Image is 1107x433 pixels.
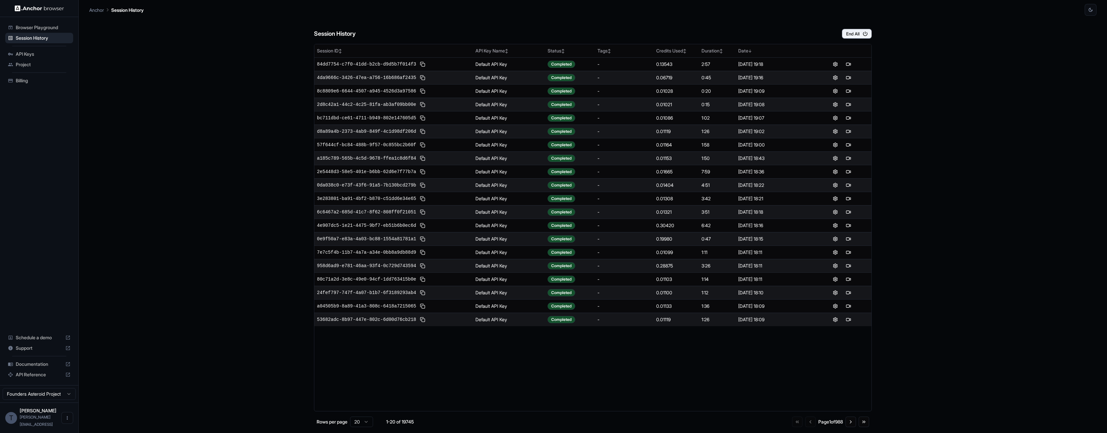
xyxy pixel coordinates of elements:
div: [DATE] 19:08 [738,101,810,108]
td: Default API Key [473,205,545,219]
span: ↕ [608,49,611,53]
div: 0.13543 [656,61,696,68]
p: Session History [111,7,144,13]
div: 0.19980 [656,236,696,242]
div: 0.01119 [656,128,696,135]
div: - [597,128,651,135]
div: - [597,195,651,202]
div: 0.01021 [656,101,696,108]
td: Default API Key [473,246,545,259]
div: Completed [548,168,575,175]
div: 4:51 [701,182,733,188]
div: 2:57 [701,61,733,68]
span: Project [16,61,71,68]
div: Completed [548,114,575,122]
span: bc711dbd-ce61-4711-b949-802e147605d5 [317,115,416,121]
div: [DATE] 18:11 [738,276,810,283]
div: Completed [548,235,575,243]
div: Session ID [317,48,470,54]
div: 0.06719 [656,74,696,81]
td: Default API Key [473,178,545,192]
span: ↓ [748,49,752,53]
div: Completed [548,141,575,148]
div: Tags [597,48,651,54]
div: [DATE] 19:09 [738,88,810,94]
img: Anchor Logo [15,5,64,11]
span: 8c8809e6-6644-4507-a945-4526d3a97586 [317,88,416,94]
div: 1:26 [701,128,733,135]
div: Completed [548,249,575,256]
button: End All [842,29,872,39]
div: Completed [548,289,575,296]
div: - [597,168,651,175]
span: 24fef797-747f-4a07-b1b7-6f3189293ab4 [317,289,416,296]
div: 0.30420 [656,222,696,229]
div: Completed [548,88,575,95]
div: Credits Used [656,48,696,54]
div: API Keys [5,49,73,59]
div: 0.01665 [656,168,696,175]
span: 3e283801-ba91-4bf2-b870-c51dd6e34e65 [317,195,416,202]
div: [DATE] 18:36 [738,168,810,175]
div: Completed [548,155,575,162]
td: Default API Key [473,71,545,84]
div: 3:26 [701,263,733,269]
div: [DATE] 18:10 [738,289,810,296]
div: Completed [548,208,575,216]
span: 2d8c42a1-44c2-4c25-81fa-ab3af09bb00e [317,101,416,108]
div: Project [5,59,73,70]
span: Schedule a demo [16,334,63,341]
div: API Reference [5,369,73,380]
nav: breadcrumb [89,6,144,13]
div: Completed [548,101,575,108]
div: - [597,289,651,296]
span: 0e9f50a7-e83a-4a03-bc88-1554a81781a1 [317,236,416,242]
span: 6c6467a2-685d-41c7-8f62-808ff0f21051 [317,209,416,215]
div: - [597,61,651,68]
span: API Reference [16,371,63,378]
p: Anchor [89,7,104,13]
div: - [597,316,651,323]
span: tom@asteroid.ai [20,415,53,427]
span: ↕ [720,49,723,53]
div: 0.01086 [656,115,696,121]
div: Completed [548,262,575,269]
div: [DATE] 18:15 [738,236,810,242]
div: [DATE] 18:09 [738,316,810,323]
div: Completed [548,316,575,323]
span: 7e7c5f4b-11b7-4a7a-a34e-0bb8a9db88d9 [317,249,416,256]
div: [DATE] 18:11 [738,263,810,269]
div: 7:59 [701,168,733,175]
div: 1:36 [701,303,733,309]
span: Documentation [16,361,63,367]
div: 1-20 of 19745 [384,419,416,425]
div: Support [5,343,73,353]
div: T [5,412,17,424]
span: 57f644cf-bc84-488b-9f57-0c855bc2b60f [317,142,416,148]
div: 1:11 [701,249,733,256]
span: 80c71a2d-3e8c-49e0-94cf-1dd763415b0e [317,276,416,283]
span: Support [16,345,63,351]
div: [DATE] 18:21 [738,195,810,202]
div: - [597,142,651,148]
div: 1:26 [701,316,733,323]
td: Default API Key [473,192,545,205]
span: 84dd7754-c7f0-41dd-b2cb-d9d5b7f014f3 [317,61,416,68]
div: 0.01028 [656,88,696,94]
button: Open menu [61,412,73,424]
div: 0.01404 [656,182,696,188]
td: Default API Key [473,299,545,313]
div: 0.01321 [656,209,696,215]
div: 3:42 [701,195,733,202]
div: - [597,182,651,188]
div: API Key Name [475,48,543,54]
div: Completed [548,276,575,283]
div: - [597,236,651,242]
div: [DATE] 18:43 [738,155,810,162]
div: 0:47 [701,236,733,242]
div: 1:12 [701,289,733,296]
span: 2e5448d3-58e5-401e-b6bb-62d6e7f77b7a [317,168,416,175]
div: Browser Playground [5,22,73,33]
div: 0.01119 [656,316,696,323]
div: 6:42 [701,222,733,229]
